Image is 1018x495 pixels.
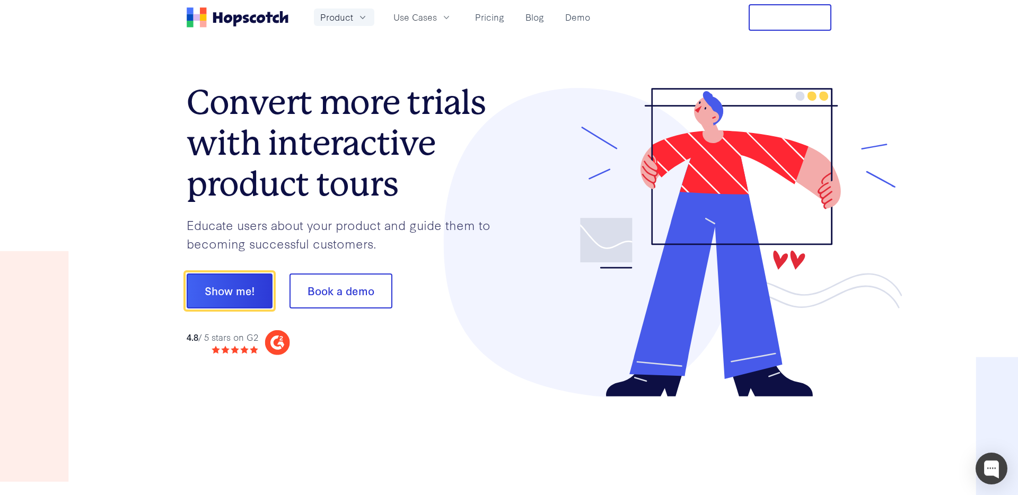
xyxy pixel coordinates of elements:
[320,11,353,24] span: Product
[561,8,594,26] a: Demo
[289,273,392,308] button: Book a demo
[187,331,198,343] strong: 4.8
[314,8,374,26] button: Product
[749,4,831,31] button: Free Trial
[187,7,288,28] a: Home
[471,8,508,26] a: Pricing
[393,11,437,24] span: Use Cases
[187,331,258,344] div: / 5 stars on G2
[187,82,509,204] h1: Convert more trials with interactive product tours
[187,273,273,308] button: Show me!
[387,8,458,26] button: Use Cases
[187,216,509,252] p: Educate users about your product and guide them to becoming successful customers.
[521,8,548,26] a: Blog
